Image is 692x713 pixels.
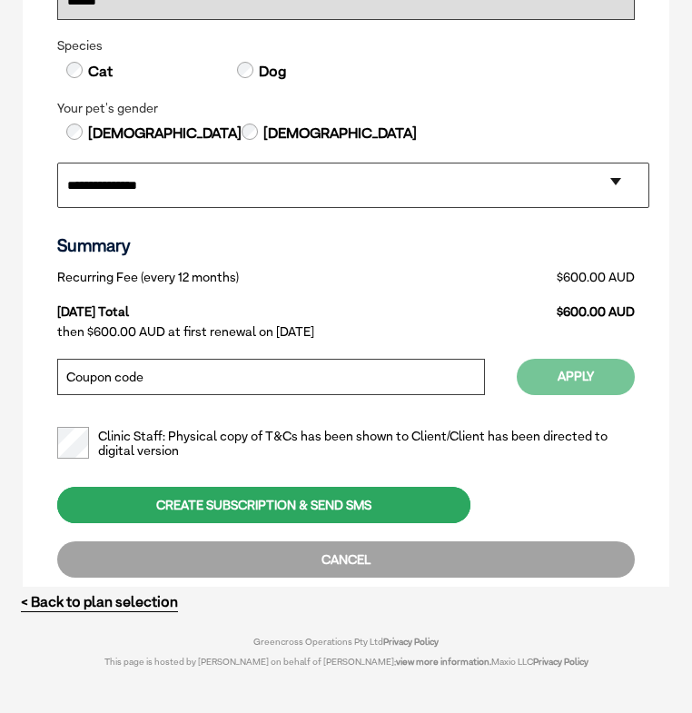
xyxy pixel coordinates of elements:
a: < Back to plan selection [21,593,178,610]
td: then $600.00 AUD at first renewal on [DATE] [57,320,635,344]
div: This page is hosted by [PERSON_NAME] on behalf of [PERSON_NAME]; Maxio LLC [84,647,609,667]
legend: Species [57,38,635,54]
div: Greencross Operations Pty Ltd [84,636,609,647]
input: Clinic Staff: Physical copy of T&Cs has been shown to Client/Client has been directed to digital ... [57,427,89,459]
h3: Summary [57,235,635,256]
td: $600.00 AUD [457,290,635,320]
td: [DATE] Total [57,290,457,320]
label: Clinic Staff: Physical copy of T&Cs has been shown to Client/Client has been directed to digital ... [57,429,635,460]
div: CANCEL [57,541,635,578]
a: view more information. [396,656,491,667]
a: Privacy Policy [533,656,588,667]
div: CREATE SUBSCRIPTION & SEND SMS [57,487,470,523]
a: Privacy Policy [383,636,439,647]
button: Apply [517,359,635,395]
td: $600.00 AUD [457,265,635,290]
legend: Your pet's gender [57,101,635,116]
td: Recurring Fee (every 12 months) [57,265,457,290]
label: Coupon code [66,371,143,383]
